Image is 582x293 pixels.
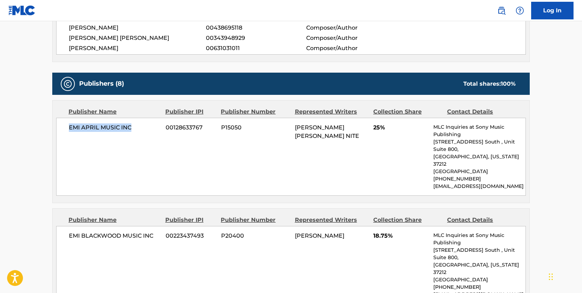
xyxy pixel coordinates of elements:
[221,216,289,224] div: Publisher Number
[433,276,525,283] p: [GEOGRAPHIC_DATA]
[447,108,516,116] div: Contact Details
[295,232,344,239] span: [PERSON_NAME]
[165,108,215,116] div: Publisher IPI
[295,216,368,224] div: Represented Writers
[463,80,516,88] div: Total shares:
[166,123,216,132] span: 00128633767
[433,123,525,138] p: MLC Inquiries at Sony Music Publishing
[69,44,206,53] span: [PERSON_NAME]
[516,6,524,15] img: help
[221,232,290,240] span: P20400
[373,108,442,116] div: Collection Share
[373,216,442,224] div: Collection Share
[69,108,160,116] div: Publisher Name
[69,34,206,42] span: [PERSON_NAME] [PERSON_NAME]
[79,80,124,88] h5: Publishers (8)
[221,123,290,132] span: P15050
[306,24,398,32] span: Composer/Author
[531,2,574,19] a: Log In
[547,259,582,293] iframe: Chat Widget
[221,108,289,116] div: Publisher Number
[433,138,525,153] p: [STREET_ADDRESS] South , Unit Suite 800,
[494,4,509,18] a: Public Search
[513,4,527,18] div: Help
[549,266,553,287] div: Drag
[69,216,160,224] div: Publisher Name
[206,34,306,42] span: 00343948929
[501,80,516,87] span: 100 %
[166,232,216,240] span: 00223437493
[373,232,428,240] span: 18.75%
[64,80,72,88] img: Publishers
[433,175,525,183] p: [PHONE_NUMBER]
[433,261,525,276] p: [GEOGRAPHIC_DATA], [US_STATE] 37212
[497,6,506,15] img: search
[306,44,398,53] span: Composer/Author
[8,5,36,16] img: MLC Logo
[433,283,525,291] p: [PHONE_NUMBER]
[206,24,306,32] span: 00438695118
[165,216,215,224] div: Publisher IPI
[69,24,206,32] span: [PERSON_NAME]
[69,232,160,240] span: EMI BLACKWOOD MUSIC INC
[295,108,368,116] div: Represented Writers
[433,246,525,261] p: [STREET_ADDRESS] South , Unit Suite 800,
[447,216,516,224] div: Contact Details
[373,123,428,132] span: 25%
[206,44,306,53] span: 00631031011
[295,124,359,139] span: [PERSON_NAME] [PERSON_NAME] NITE
[433,168,525,175] p: [GEOGRAPHIC_DATA]
[433,232,525,246] p: MLC Inquiries at Sony Music Publishing
[306,34,398,42] span: Composer/Author
[69,123,160,132] span: EMI APRIL MUSIC INC
[433,183,525,190] p: [EMAIL_ADDRESS][DOMAIN_NAME]
[433,153,525,168] p: [GEOGRAPHIC_DATA], [US_STATE] 37212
